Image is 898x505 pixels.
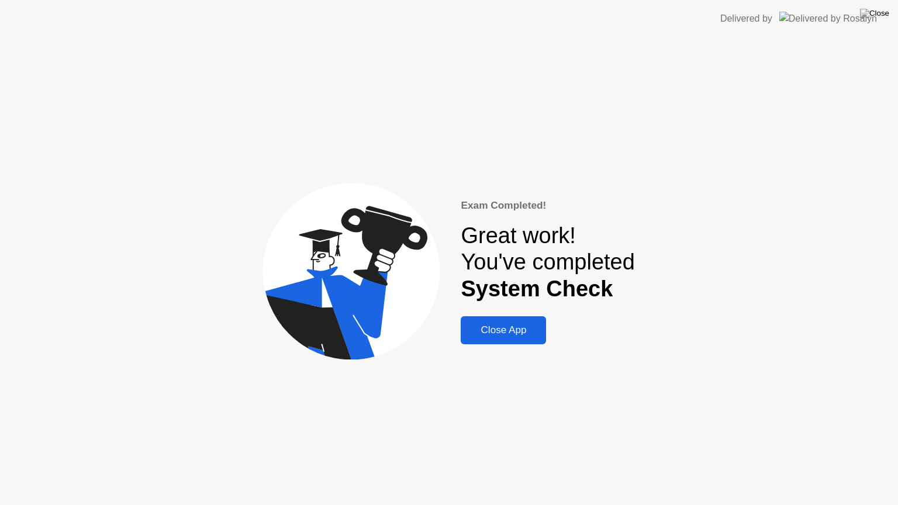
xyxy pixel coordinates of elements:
[461,198,634,213] div: Exam Completed!
[464,324,543,336] div: Close App
[461,276,613,301] b: System Check
[720,12,772,26] div: Delivered by
[779,12,877,25] img: Delivered by Rosalyn
[860,9,889,18] img: Close
[461,223,634,303] div: Great work! You've completed
[461,316,546,344] button: Close App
